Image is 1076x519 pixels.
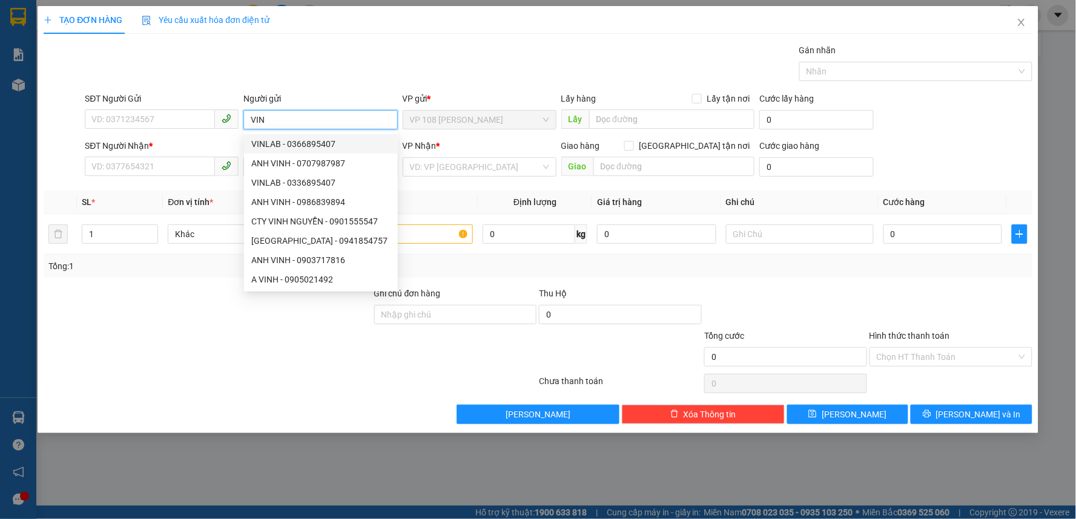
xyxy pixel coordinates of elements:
div: [GEOGRAPHIC_DATA] - 0941854757 [251,234,391,247]
span: Khác [175,225,308,243]
div: ANH VINH - 0903717816 [244,250,398,270]
th: Ghi chú [721,191,879,214]
span: Yêu cầu xuất hóa đơn điện tử [142,15,269,25]
span: [GEOGRAPHIC_DATA] tận nơi [634,139,754,152]
span: VP 108 Lê Hồng Phong - Vũng Tàu [410,111,549,129]
label: Gán nhãn [799,45,836,55]
span: TẠO ĐƠN HÀNG [44,15,122,25]
div: VP 184 [PERSON_NAME] - HCM [116,10,213,54]
label: Cước giao hàng [759,141,819,151]
div: CHÂU VĨNH CƯỜNG - 0941854757 [244,231,398,250]
div: ANH VINH - 0986839894 [251,195,391,209]
div: CTY VINH NGUYỄN - 0901555547 [251,215,391,228]
div: VP 108 [PERSON_NAME] [10,10,107,39]
span: SL [82,197,91,207]
div: VINLAB - 0336895407 [244,173,398,192]
span: Lấy tận nơi [702,92,754,105]
label: Hình thức thanh toán [870,331,950,341]
input: Dọc đường [589,109,755,129]
button: [PERSON_NAME] [457,405,619,424]
span: [PERSON_NAME] [822,408,886,421]
div: VINLAB - 0366895407 [251,137,391,151]
span: Thu Hộ [539,289,567,298]
div: VINLAB - 0336895407 [251,176,391,189]
div: ANH TRỌNG [116,54,213,68]
input: Cước lấy hàng [759,110,874,129]
span: phone [222,161,231,171]
div: VP gửi [403,92,556,105]
img: icon [142,16,151,25]
div: Chưa thanh toán [538,374,703,396]
input: 0 [597,224,716,244]
span: save [808,410,817,419]
span: kg [575,224,587,244]
input: Cước giao hàng [759,157,874,177]
button: plus [1012,224,1027,244]
button: save[PERSON_NAME] [787,405,909,424]
button: printer[PERSON_NAME] và In [911,405,1032,424]
div: ANH VINH - 0903717816 [251,253,391,267]
span: VP Nhận [403,141,437,151]
div: 0352480205 [116,68,213,85]
div: Người gửi [243,92,397,105]
span: Giao hàng [561,141,600,151]
span: [PERSON_NAME] và In [936,408,1021,421]
span: Tổng cước [704,331,744,341]
input: Dọc đường [593,157,755,176]
span: Lấy [561,109,589,129]
div: A VINH - 0905021492 [244,270,398,289]
span: phone [222,114,231,123]
input: VD: Bàn, Ghế [325,224,473,244]
span: close [1017,18,1026,27]
span: Giao [561,157,593,176]
div: SĐT Người Nhận [85,139,239,152]
span: Gửi: [10,11,29,24]
div: CHỊ [PERSON_NAME] [10,39,107,68]
span: Định lượng [513,197,556,207]
button: delete [48,224,68,244]
button: deleteXóa Thông tin [622,405,785,424]
span: delete [670,410,679,419]
div: ANH VINH - 0707987987 [244,154,398,173]
span: Lấy hàng [561,94,596,103]
span: plus [44,16,52,24]
input: Ghi chú đơn hàng [374,305,537,324]
div: VINLAB - 0366895407 [244,134,398,154]
div: ANH VINH - 0707987987 [251,157,391,170]
input: Ghi Chú [726,224,874,244]
span: plus [1012,229,1026,239]
div: ANH VINH - 0986839894 [244,192,398,212]
span: Cước hàng [883,197,925,207]
label: Cước lấy hàng [759,94,814,103]
div: A VINH - 0905021492 [251,273,391,286]
span: Giá trị hàng [597,197,642,207]
span: Đơn vị tính [168,197,213,207]
div: 0399626165 [10,68,107,85]
span: [PERSON_NAME] [506,408,570,421]
span: VPNVT [133,85,191,106]
button: Close [1005,6,1038,40]
div: Tổng: 1 [48,259,415,273]
span: Xóa Thông tin [684,408,736,421]
label: Ghi chú đơn hàng [374,289,441,298]
span: printer [923,410,931,419]
div: CTY VINH NGUYỄN - 0901555547 [244,212,398,231]
div: SĐT Người Gửi [85,92,239,105]
span: Nhận: [116,11,145,24]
